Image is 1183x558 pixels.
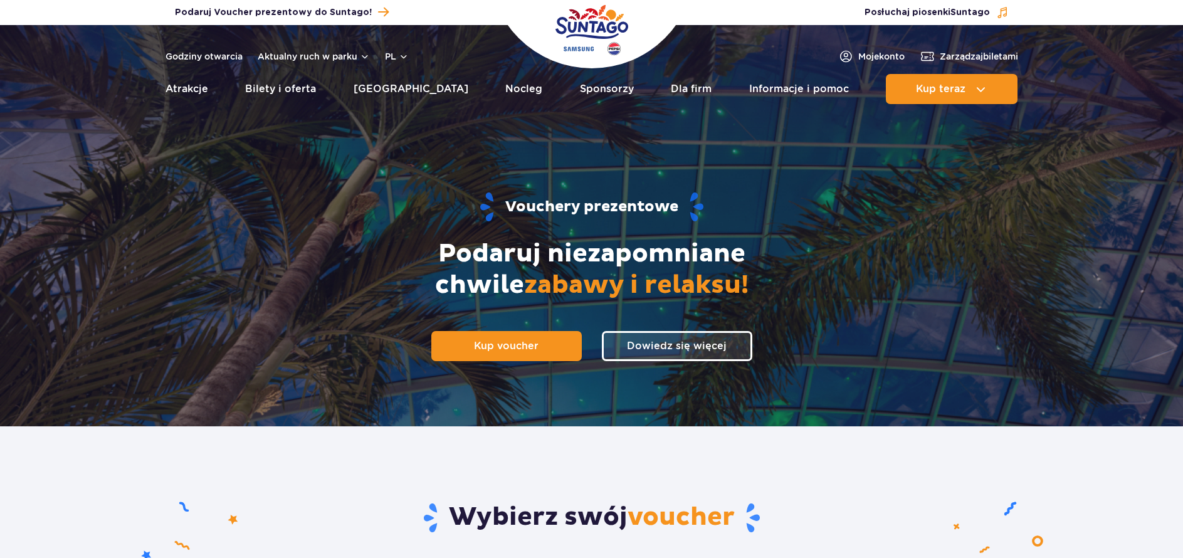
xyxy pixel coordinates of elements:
a: Mojekonto [838,49,905,64]
span: Kup teraz [916,83,965,95]
a: Dowiedz się więcej [602,331,752,361]
button: pl [385,50,409,63]
span: Zarządzaj biletami [940,50,1018,63]
a: Dla firm [671,74,712,104]
h2: Wybierz swój [224,502,959,534]
a: [GEOGRAPHIC_DATA] [354,74,468,104]
a: Kup voucher [431,331,582,361]
a: Zarządzajbiletami [920,49,1018,64]
button: Aktualny ruch w parku [258,51,370,61]
a: Podaruj Voucher prezentowy do Suntago! [175,4,389,21]
span: Podaruj Voucher prezentowy do Suntago! [175,6,372,19]
a: Informacje i pomoc [749,74,849,104]
span: voucher [628,502,735,533]
span: zabawy i relaksu! [524,270,749,301]
span: Moje konto [858,50,905,63]
span: Suntago [950,8,990,17]
button: Kup teraz [886,74,1017,104]
h2: Podaruj niezapomniane chwile [372,238,811,301]
a: Nocleg [505,74,542,104]
span: Kup voucher [474,340,539,352]
a: Godziny otwarcia [166,50,243,63]
a: Atrakcje [166,74,208,104]
button: Posłuchaj piosenkiSuntago [865,6,1009,19]
a: Bilety i oferta [245,74,316,104]
h1: Vouchery prezentowe [189,191,995,223]
span: Posłuchaj piosenki [865,6,990,19]
a: Sponsorzy [580,74,634,104]
span: Dowiedz się więcej [627,340,727,352]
